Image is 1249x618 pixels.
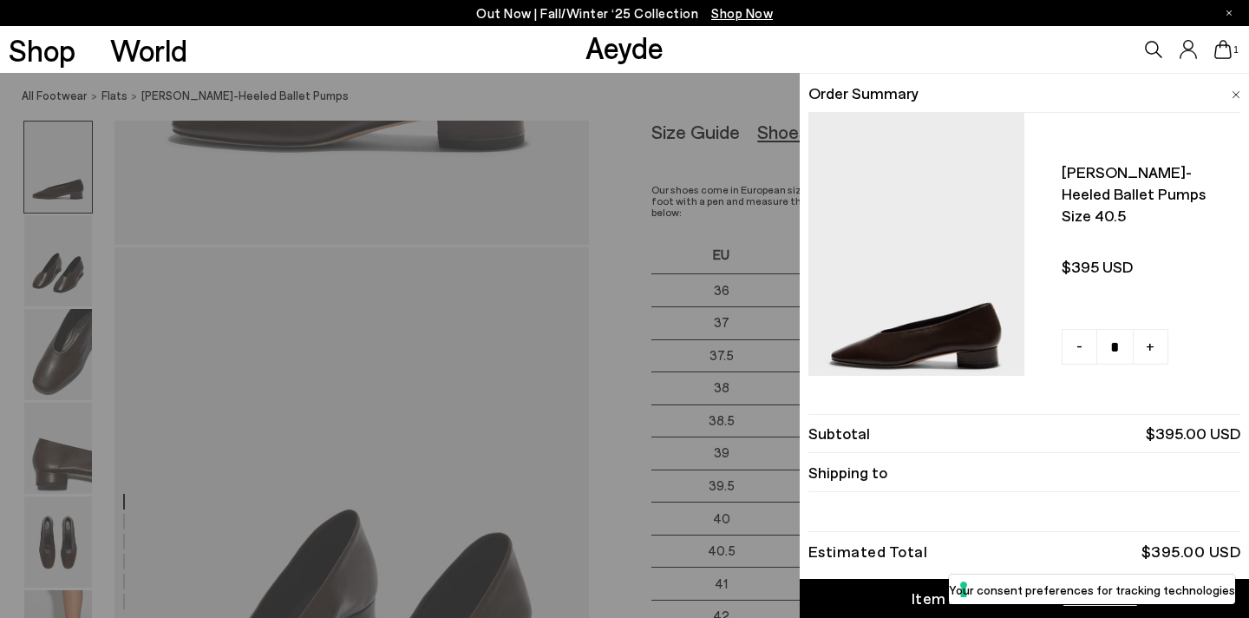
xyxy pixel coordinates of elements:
span: $395 USD [1062,256,1232,278]
div: Item Added to Cart [912,588,1054,609]
a: Item Added to Cart View Cart [800,579,1249,618]
span: Shipping to [808,462,887,483]
a: World [110,35,187,65]
a: Shop [9,35,75,65]
div: $395.00 USD [1141,545,1241,557]
span: + [1146,334,1154,357]
p: Out Now | Fall/Winter ‘25 Collection [476,3,773,24]
label: Your consent preferences for tracking technologies [949,581,1235,599]
span: Navigate to /collections/new-in [711,5,773,21]
a: - [1062,329,1097,365]
a: 1 [1214,40,1232,59]
span: Order Summary [808,82,919,104]
span: [PERSON_NAME]-heeled ballet pumps [1062,161,1232,205]
div: Estimated Total [808,545,928,557]
li: Subtotal [808,414,1241,453]
img: AEYDE-DELIA-NAPPA-LEATHER-MOKA-1_363852ec-d048-4397-b525-8c18caaab4cb_900x.jpg [808,113,1024,413]
button: Your consent preferences for tracking technologies [949,575,1235,604]
span: 1 [1232,45,1240,55]
a: + [1133,329,1168,365]
span: - [1076,334,1082,357]
span: Size 40.5 [1062,205,1232,227]
a: Aeyde [585,29,664,65]
span: $395.00 USD [1146,423,1240,444]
